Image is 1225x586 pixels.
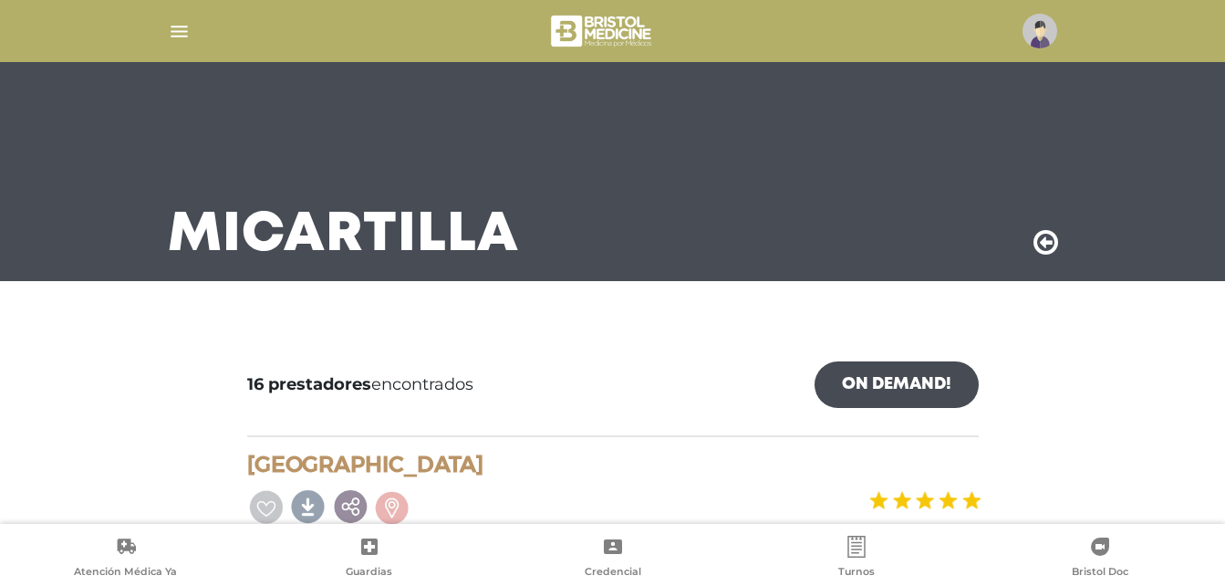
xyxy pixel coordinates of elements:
span: Bristol Doc [1072,565,1128,581]
span: Atención Médica Ya [74,565,177,581]
a: On Demand! [815,361,979,408]
span: Guardias [346,565,392,581]
a: Atención Médica Ya [4,536,247,582]
a: Turnos [734,536,978,582]
h4: [GEOGRAPHIC_DATA] [247,452,979,478]
span: Credencial [585,565,641,581]
a: Bristol Doc [978,536,1221,582]
img: Cober_menu-lines-white.svg [168,20,191,43]
a: Guardias [247,536,491,582]
img: profile-placeholder.svg [1023,14,1057,48]
img: estrellas_badge.png [867,480,981,521]
span: encontrados [247,372,473,397]
span: Turnos [838,565,875,581]
img: bristol-medicine-blanco.png [548,9,657,53]
b: 16 prestadores [247,374,371,394]
a: Credencial [491,536,734,582]
h3: Mi Cartilla [168,212,519,259]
